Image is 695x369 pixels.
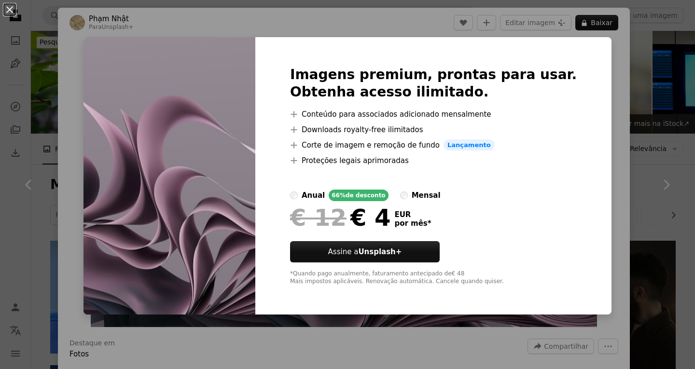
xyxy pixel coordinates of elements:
span: Lançamento [444,139,495,151]
input: anual66%de desconto [290,191,298,199]
span: por mês * [394,219,431,228]
div: mensal [412,190,441,201]
li: Downloads royalty-free ilimitados [290,124,577,136]
div: 66% de desconto [329,190,388,201]
button: Assine aUnsplash+ [290,241,440,262]
li: Corte de imagem e remoção de fundo [290,139,577,151]
input: mensal [400,191,408,199]
span: EUR [394,210,431,219]
img: premium_photo-1673771005716-5dc84da796ec [83,37,255,315]
div: anual [302,190,325,201]
div: € 4 [290,205,390,230]
div: *Quando pago anualmente, faturamento antecipado de € 48 Mais impostos aplicáveis. Renovação autom... [290,270,577,286]
li: Conteúdo para associados adicionado mensalmente [290,109,577,120]
h2: Imagens premium, prontas para usar. Obtenha acesso ilimitado. [290,66,577,101]
span: € 12 [290,205,347,230]
strong: Unsplash+ [358,247,402,256]
li: Proteções legais aprimoradas [290,155,577,166]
